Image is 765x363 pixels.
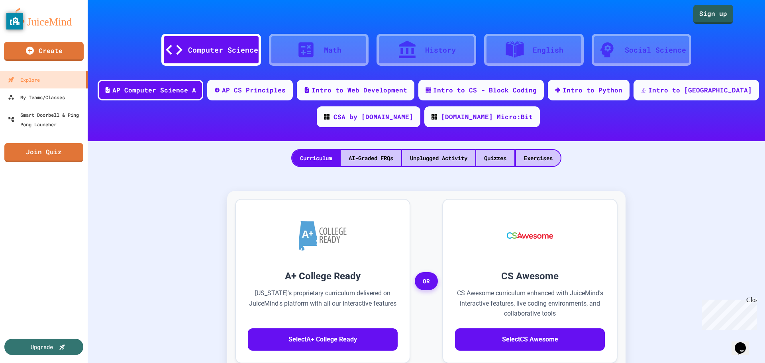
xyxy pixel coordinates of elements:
div: My Teams/Classes [8,92,65,102]
div: Explore [8,75,40,84]
img: CODE_logo_RGB.png [324,114,330,120]
p: CS Awesome curriculum enhanced with JuiceMind's interactive features, live coding environments, a... [455,288,605,319]
a: Join Quiz [4,143,83,162]
a: Create [4,42,84,61]
div: Math [324,45,341,55]
img: A+ College Ready [299,221,347,251]
div: Intro to [GEOGRAPHIC_DATA] [648,85,752,95]
div: Intro to Python [563,85,622,95]
iframe: chat widget [699,296,757,330]
div: Upgrade [31,343,53,351]
img: CODE_logo_RGB.png [432,114,437,120]
img: logo-orange.svg [8,8,80,29]
div: Quizzes [476,150,514,166]
div: Exercises [516,150,561,166]
div: AI-Graded FRQs [341,150,401,166]
div: [DOMAIN_NAME] Micro:Bit [441,112,533,122]
button: privacy banner [6,13,23,29]
span: OR [415,272,438,290]
div: AP CS Principles [222,85,286,95]
div: AP Computer Science A [112,85,196,95]
div: Computer Science [188,45,258,55]
button: SelectA+ College Ready [248,328,398,351]
div: Intro to CS - Block Coding [433,85,537,95]
div: Unplugged Activity [402,150,475,166]
div: History [425,45,456,55]
div: Intro to Web Development [312,85,407,95]
iframe: chat widget [732,331,757,355]
div: English [533,45,563,55]
div: Chat with us now!Close [3,3,55,51]
img: CS Awesome [499,212,561,259]
h3: CS Awesome [455,269,605,283]
div: Smart Doorbell & Ping Pong Launcher [8,110,84,129]
h3: A+ College Ready [248,269,398,283]
div: Curriculum [292,150,340,166]
div: CSA by [DOMAIN_NAME] [333,112,413,122]
p: [US_STATE]'s proprietary curriculum delivered on JuiceMind's platform with all our interactive fe... [248,288,398,319]
div: Social Science [625,45,686,55]
button: SelectCS Awesome [455,328,605,351]
a: Sign up [693,5,733,24]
